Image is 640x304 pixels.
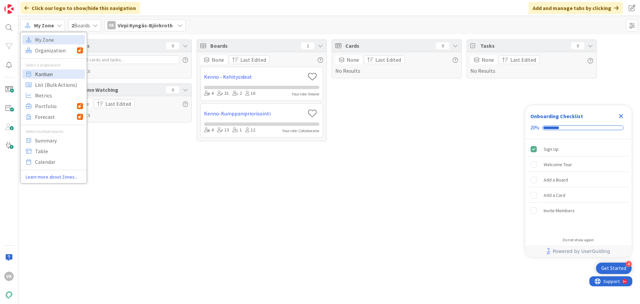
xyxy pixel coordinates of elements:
div: 9+ [34,3,37,8]
div: Your role: Viewer [292,91,319,97]
span: Column Watching [75,86,163,94]
div: 4 [204,126,214,134]
div: Add a Board is incomplete. [528,173,629,187]
div: VK [107,21,116,29]
div: 20% [530,125,539,131]
div: Add a Card is incomplete. [528,188,629,203]
div: Onboarding Checklist [530,112,583,120]
span: Organization [35,45,77,55]
div: 4 [626,261,632,267]
span: None [482,56,494,64]
div: Checklist progress: 20% [530,125,626,131]
img: Visit kanbanzone.com [4,4,14,14]
a: My Zone [22,35,85,44]
a: Powered by UserGuiding [528,245,628,257]
button: Last Edited [94,99,135,108]
div: VK [4,272,14,281]
span: None [347,56,359,64]
a: Kenno-Kumppanipriorisointi [204,109,305,117]
div: Open Get Started checklist, remaining modules: 4 [596,263,632,274]
div: Select multiple boards [21,128,87,134]
a: Kanban [22,69,85,79]
span: Powered by UserGuiding [553,247,610,255]
a: Summary [22,136,85,145]
div: 13 [217,126,229,134]
div: Invite Members [544,207,575,215]
a: Portfolio [22,101,85,111]
span: Kanban [35,69,83,79]
div: No Results [470,55,593,75]
div: Welcome Tour is incomplete. [528,157,629,172]
div: 1 [232,126,242,134]
span: Last Edited [510,56,536,64]
div: Your role: Collaborator [282,128,319,134]
div: No Results [65,99,188,119]
div: Add and manage tabs by clicking [529,2,623,14]
a: Forecast [22,112,85,121]
a: Metrics [22,91,85,100]
span: Cards [345,42,433,50]
div: Sign Up is complete. [528,142,629,157]
span: My Zone [35,35,83,45]
div: Add a Board [544,176,568,184]
div: No Results [65,55,188,75]
div: Click our logo to show/hide this navigation [20,2,140,14]
button: Last Edited [364,55,405,64]
span: Boards [210,42,298,50]
a: Learn more about Zones... [21,174,87,181]
span: List (Bulk Actions) [35,80,83,90]
span: Summary [35,135,83,145]
input: Search all cards and tasks... [65,55,179,64]
div: 2 [232,90,242,97]
a: Kenno - Kehitysideat [204,73,305,81]
div: 12 [245,126,255,134]
span: Calendar [35,157,83,167]
div: Invite Members is incomplete. [528,203,629,218]
div: Close Checklist [616,111,626,121]
div: Select a single board [21,62,87,68]
div: 31 [217,90,229,97]
span: Forecast [35,112,77,122]
span: Focus [75,42,161,50]
span: My Zone [34,21,54,29]
span: Tasks [480,42,568,50]
span: Table [35,146,83,156]
div: 0 [166,86,179,93]
div: Checklist Container [525,105,632,257]
span: Virpi Kyngäs-Björkroth [118,21,173,29]
div: Welcome Tour [544,161,572,169]
div: No Results [335,55,458,75]
span: Last Edited [105,100,131,108]
b: 2 [71,22,74,29]
span: Last Edited [375,56,401,64]
div: Footer [525,245,632,257]
img: avatar [4,290,14,300]
div: 2 [301,42,314,49]
div: Get Started [601,265,626,272]
div: Add a Card [544,191,565,199]
div: 4 [204,90,214,97]
span: Portfolio [35,101,77,111]
div: Sign Up [544,145,559,153]
div: 0 [436,42,449,49]
div: 0 [166,42,179,49]
a: List (Bulk Actions) [22,80,85,89]
span: Last Edited [240,56,266,64]
div: 16 [245,90,255,97]
span: Support [14,1,30,9]
span: None [212,56,224,64]
a: Organization [22,46,85,55]
div: Checklist items [525,139,632,233]
div: Do not show again [563,237,594,243]
button: Last Edited [229,55,270,64]
span: Boards [71,21,90,29]
button: Last Edited [499,55,540,64]
a: Calendar [22,157,85,167]
div: 0 [571,42,584,49]
a: Table [22,146,85,156]
span: Metrics [35,90,83,100]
